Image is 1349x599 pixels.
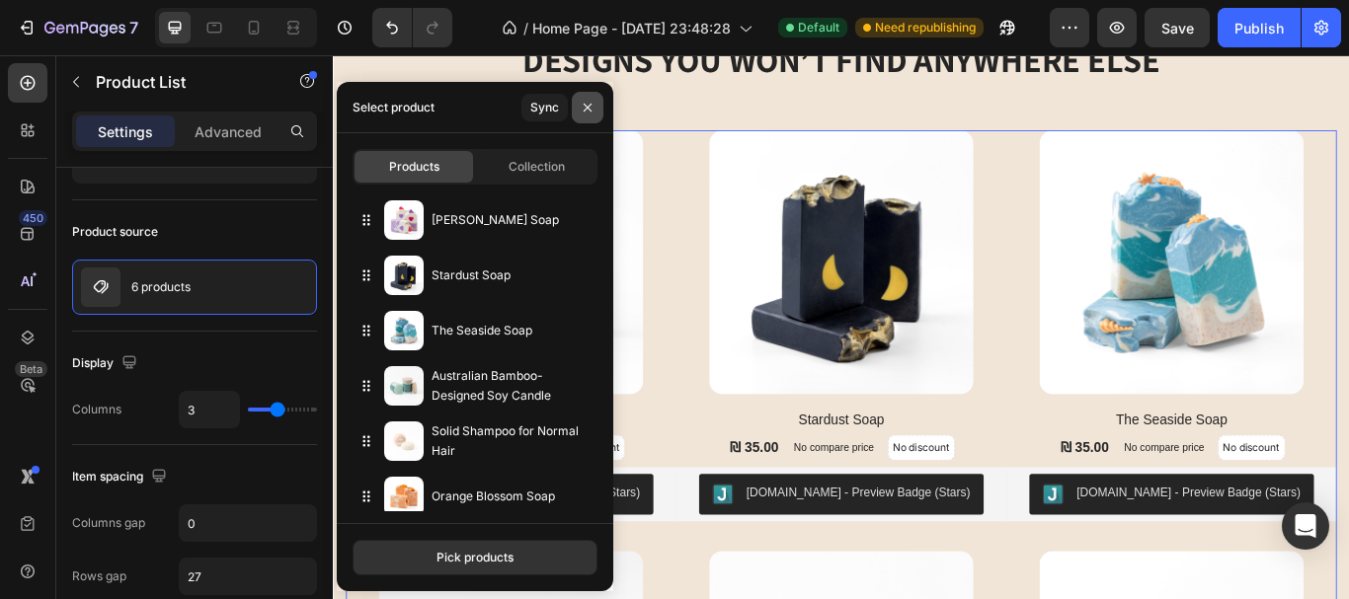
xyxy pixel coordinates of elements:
[532,18,731,38] span: Home Page - [DATE] 23:48:28
[432,265,590,285] p: Stardust Soap
[72,350,141,377] div: Display
[81,267,120,307] img: product feature img
[400,412,785,439] a: Stardust Soap
[427,488,759,536] button: Judge.me - Preview Badge (Stars)
[530,99,559,116] div: Sync
[798,19,839,37] span: Default
[97,500,358,521] div: [DOMAIN_NAME] - Preview Badge (Stars)
[98,121,153,142] p: Settings
[180,392,239,427] input: Auto
[72,567,126,585] div: Rows gap
[482,500,744,521] div: [DOMAIN_NAME] - Preview Badge (Stars)
[812,488,1145,536] button: Judge.me - Preview Badge (Stars)
[1282,502,1329,550] div: Open Intercom Messenger
[436,549,514,566] div: Pick products
[389,158,439,176] span: Products
[72,401,121,418] div: Columns
[824,88,1132,396] a: The Seaside Soap
[19,210,47,226] div: 450
[152,452,246,464] p: No compare price
[96,70,264,94] p: Product List
[72,464,171,490] div: Item spacing
[384,366,424,406] img: collections
[40,60,115,78] div: Product List
[828,500,851,524] img: Judgeme.png
[333,55,1349,599] iframe: Design area
[867,500,1129,521] div: [DOMAIN_NAME] - Preview Badge (Stars)
[53,88,361,396] a: Lovey Dovey Soap
[521,94,568,121] button: Sync
[129,16,138,39] p: 7
[57,500,81,524] img: Judgeme.png
[353,99,435,116] div: Select product
[15,412,400,439] a: [PERSON_NAME] Soap
[15,361,47,377] div: Beta
[8,8,147,47] button: 7
[845,444,906,472] div: ₪ 35.00
[1234,18,1284,38] div: Publish
[875,19,976,37] span: Need republishing
[1038,449,1104,467] p: No discount
[195,121,262,142] p: Advanced
[372,8,452,47] div: Undo/Redo
[384,311,424,350] img: collections
[432,321,590,340] p: The Seaside Soap
[1161,20,1194,37] span: Save
[537,452,631,464] p: No compare price
[432,487,590,506] p: Orange Blossom Soap
[509,158,565,176] span: Collection
[460,444,520,472] div: ₪ 35.00
[432,366,590,406] p: Australian Bamboo-Designed Soy Candle
[922,452,1016,464] p: No compare price
[432,210,590,230] p: [PERSON_NAME] Soap
[438,88,747,396] a: Stardust Soap
[180,505,316,541] input: Auto
[384,256,424,295] img: collections
[41,488,374,536] button: Judge.me - Preview Badge (Stars)
[72,514,145,532] div: Columns gap
[1145,8,1210,47] button: Save
[131,280,191,294] p: 6 products
[384,421,424,461] img: collections
[1218,8,1301,47] button: Publish
[384,200,424,240] img: collections
[442,500,466,524] img: Judgeme.png
[180,559,316,594] input: Auto
[432,421,590,461] p: Solid Shampoo for Normal Hair
[268,449,334,467] p: No discount
[384,477,424,516] img: collections
[72,223,158,241] div: Product source
[785,412,1170,439] a: The Seaside Soap
[653,449,719,467] p: No discount
[353,540,597,575] button: Pick products
[75,444,135,472] div: ₪ 35.00
[523,18,528,38] span: /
